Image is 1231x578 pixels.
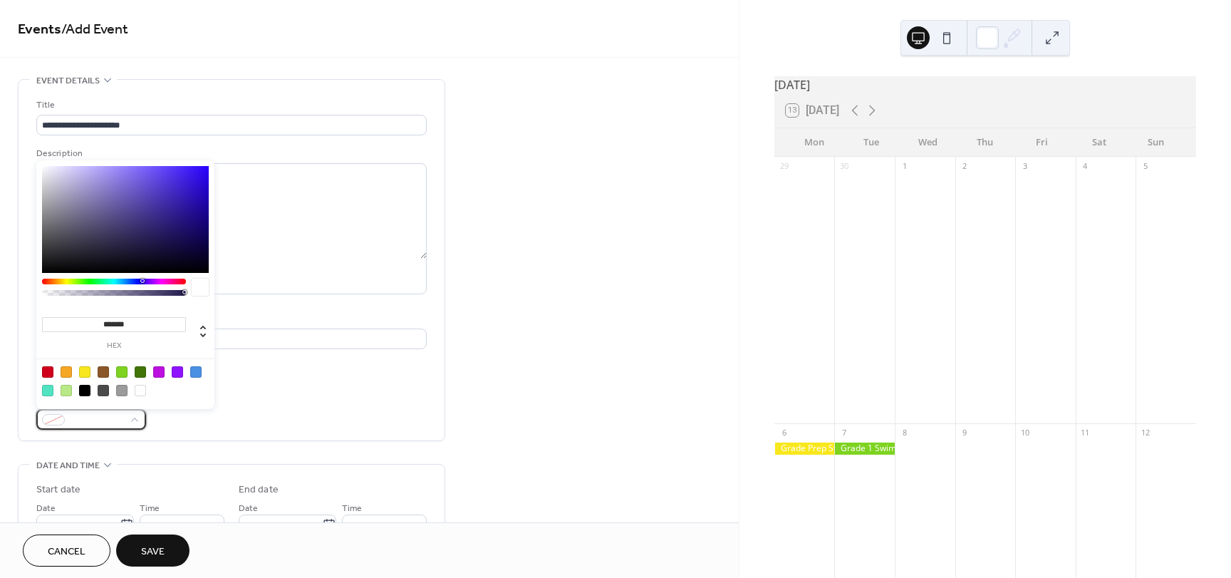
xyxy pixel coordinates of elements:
[61,366,72,378] div: #F5A623
[18,16,61,43] a: Events
[190,366,202,378] div: #4A90E2
[172,366,183,378] div: #9013FE
[79,385,90,396] div: #000000
[779,428,789,438] div: 6
[61,385,72,396] div: #B8E986
[1071,128,1128,157] div: Sat
[36,482,80,497] div: Start date
[36,311,424,326] div: Location
[36,458,100,473] span: Date and time
[774,76,1196,93] div: [DATE]
[1014,128,1071,157] div: Fri
[36,73,100,88] span: Event details
[153,366,165,378] div: #BD10E0
[843,128,900,157] div: Tue
[36,98,424,113] div: Title
[960,161,970,172] div: 2
[141,545,165,559] span: Save
[36,501,56,516] span: Date
[834,443,895,455] div: Grade 1 Swimming
[48,545,85,559] span: Cancel
[1140,428,1151,438] div: 12
[36,146,424,161] div: Description
[899,428,910,438] div: 8
[135,385,146,396] div: #FFFFFF
[42,366,53,378] div: #D0021B
[98,366,109,378] div: #8B572A
[79,366,90,378] div: #F8E71C
[838,428,849,438] div: 7
[42,342,186,350] label: hex
[1140,161,1151,172] div: 5
[1019,161,1030,172] div: 3
[23,535,110,567] button: Cancel
[140,501,160,516] span: Time
[1080,161,1091,172] div: 4
[774,443,835,455] div: Grade Prep Swimming
[342,501,362,516] span: Time
[960,428,970,438] div: 9
[957,128,1014,157] div: Thu
[779,161,789,172] div: 29
[42,385,53,396] div: #50E3C2
[61,16,128,43] span: / Add Event
[98,385,109,396] div: #4A4A4A
[239,501,258,516] span: Date
[1128,128,1185,157] div: Sun
[116,385,128,396] div: #9B9B9B
[1019,428,1030,438] div: 10
[239,482,279,497] div: End date
[116,366,128,378] div: #7ED321
[1080,428,1091,438] div: 11
[786,128,843,157] div: Mon
[135,366,146,378] div: #417505
[900,128,957,157] div: Wed
[838,161,849,172] div: 30
[899,161,910,172] div: 1
[116,535,189,567] button: Save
